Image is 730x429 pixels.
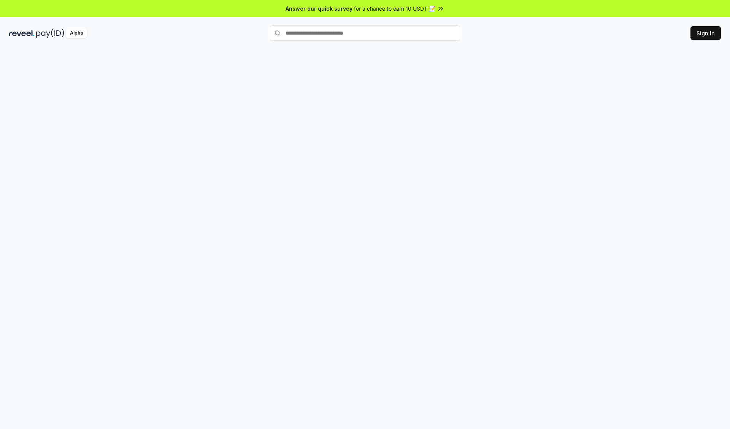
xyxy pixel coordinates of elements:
img: pay_id [36,28,64,38]
span: for a chance to earn 10 USDT 📝 [354,5,435,13]
img: reveel_dark [9,28,35,38]
button: Sign In [690,26,721,40]
div: Alpha [66,28,87,38]
span: Answer our quick survey [286,5,352,13]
